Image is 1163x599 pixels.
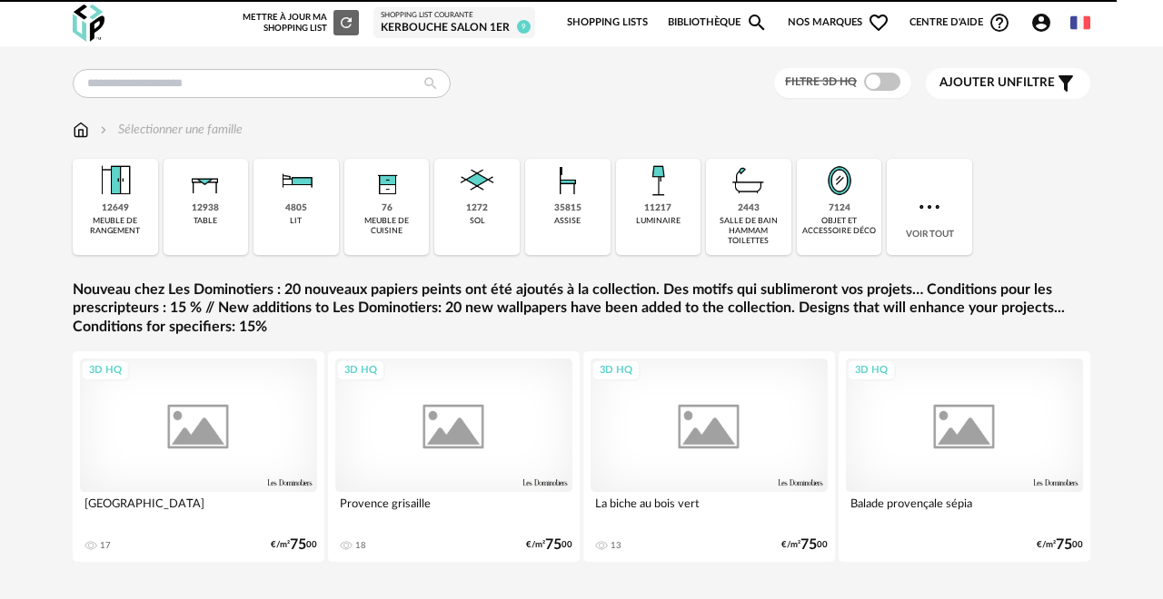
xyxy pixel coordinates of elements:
div: 7124 [829,202,850,214]
div: Kerbouche salon 1er [381,21,528,35]
span: Centre d'aideHelp Circle Outline icon [910,12,1010,34]
a: 3D HQ Provence grisaille 18 €/m²7500 [328,351,580,562]
div: Voir tout [887,159,972,255]
div: 4805 [285,202,307,214]
img: Sol.png [455,159,499,202]
div: €/m² 00 [781,539,828,551]
span: 75 [1056,539,1072,551]
div: 3D HQ [336,359,385,382]
span: Nos marques [788,4,890,42]
img: svg+xml;base64,PHN2ZyB3aWR0aD0iMTYiIGhlaWdodD0iMTciIHZpZXdCb3g9IjAgMCAxNiAxNyIgZmlsbD0ibm9uZSIgeG... [73,121,89,139]
div: 12938 [192,202,219,214]
a: 3D HQ La biche au bois vert 13 €/m²7500 [583,351,835,562]
img: OXP [73,5,104,42]
div: 1272 [466,202,488,214]
div: Provence grisaille [335,492,572,528]
span: Heart Outline icon [868,12,890,34]
a: BibliothèqueMagnify icon [668,4,768,42]
img: more.7b13dc1.svg [915,192,944,221]
div: meuble de cuisine [350,216,424,237]
div: 18 [355,540,366,551]
a: Shopping Lists [567,4,648,42]
div: sol [470,216,485,226]
div: meuble de rangement [78,216,153,237]
span: Account Circle icon [1030,12,1052,34]
div: 11217 [644,202,671,214]
img: Literie.png [274,159,318,202]
span: 9 [517,20,531,34]
div: €/m² 00 [271,539,317,551]
div: 2443 [738,202,760,214]
img: Miroir.png [818,159,861,202]
div: 17 [100,540,111,551]
img: Rangement.png [365,159,409,202]
div: [GEOGRAPHIC_DATA] [80,492,317,528]
div: La biche au bois vert [591,492,828,528]
div: objet et accessoire déco [802,216,877,237]
div: lit [290,216,302,226]
div: Balade provençale sépia [846,492,1083,528]
div: 12649 [102,202,129,214]
img: fr [1070,13,1090,33]
button: Ajouter unfiltre Filter icon [926,68,1090,99]
img: Salle%20de%20bain.png [727,159,770,202]
div: Sélectionner une famille [96,121,243,139]
span: Help Circle Outline icon [989,12,1010,34]
span: Filter icon [1055,73,1077,94]
div: 3D HQ [81,359,130,382]
div: salle de bain hammam toilettes [711,216,786,247]
div: Mettre à jour ma Shopping List [243,10,359,35]
img: Assise.png [546,159,590,202]
a: Nouveau chez Les Dominotiers : 20 nouveaux papiers peints ont été ajoutés à la collection. Des mo... [73,280,1090,337]
span: Filtre 3D HQ [785,76,857,87]
span: filtre [939,75,1055,91]
span: 75 [290,539,306,551]
div: 3D HQ [847,359,896,382]
img: Table.png [184,159,227,202]
img: Meuble%20de%20rangement.png [94,159,137,202]
div: 3D HQ [591,359,641,382]
span: Magnify icon [746,12,768,34]
div: 13 [611,540,621,551]
div: Shopping List courante [381,11,528,20]
img: svg+xml;base64,PHN2ZyB3aWR0aD0iMTYiIGhlaWdodD0iMTYiIHZpZXdCb3g9IjAgMCAxNiAxNiIgZmlsbD0ibm9uZSIgeG... [96,121,111,139]
div: luminaire [636,216,681,226]
span: 75 [800,539,817,551]
a: 3D HQ [GEOGRAPHIC_DATA] 17 €/m²7500 [73,351,324,562]
div: table [194,216,217,226]
div: €/m² 00 [1037,539,1083,551]
span: Ajouter un [939,76,1016,89]
div: 76 [382,202,393,214]
div: 35815 [554,202,581,214]
div: assise [554,216,581,226]
span: Refresh icon [338,18,354,27]
a: Shopping List courante Kerbouche salon 1er 9 [381,11,528,34]
span: Account Circle icon [1030,12,1060,34]
div: €/m² 00 [526,539,572,551]
img: Luminaire.png [636,159,680,202]
a: 3D HQ Balade provençale sépia €/m²7500 [839,351,1090,562]
span: 75 [545,539,562,551]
